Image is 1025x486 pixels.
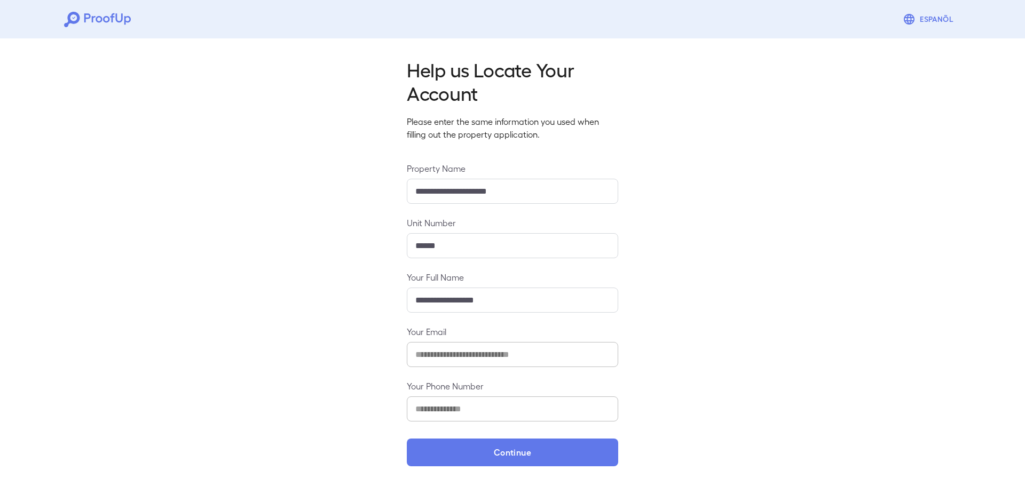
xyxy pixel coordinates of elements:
label: Your Phone Number [407,380,618,392]
h2: Help us Locate Your Account [407,58,618,105]
button: Continue [407,439,618,466]
label: Unit Number [407,217,618,229]
p: Please enter the same information you used when filling out the property application. [407,115,618,141]
button: Espanõl [898,9,961,30]
label: Your Full Name [407,271,618,283]
label: Your Email [407,325,618,338]
label: Property Name [407,162,618,174]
